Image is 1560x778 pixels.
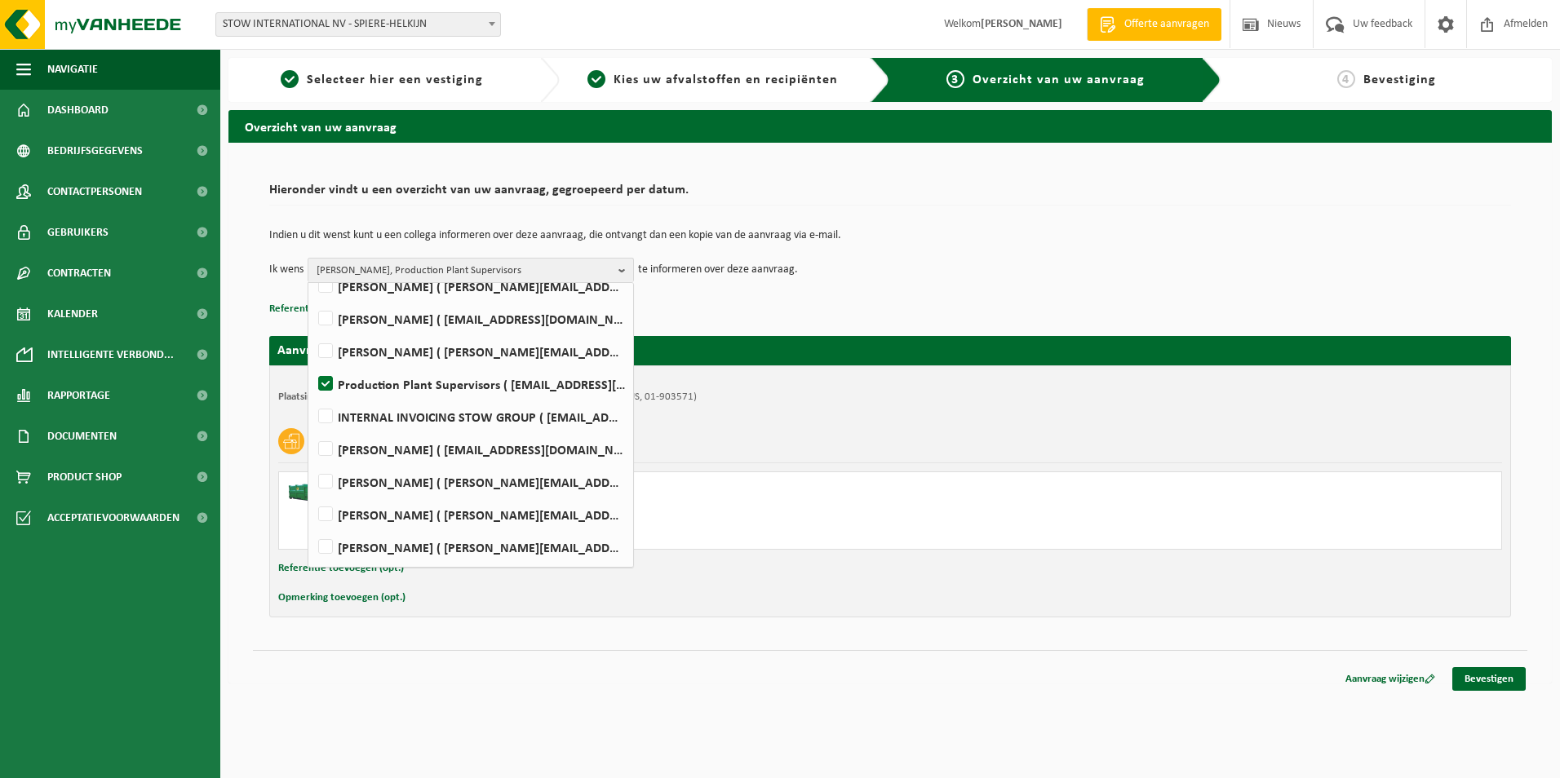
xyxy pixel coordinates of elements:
label: [PERSON_NAME] ( [EMAIL_ADDRESS][DOMAIN_NAME] ) [315,307,625,331]
span: 3 [946,70,964,88]
span: Navigatie [47,49,98,90]
strong: Plaatsingsadres: [278,391,349,402]
span: Overzicht van uw aanvraag [973,73,1145,86]
span: Documenten [47,416,117,457]
span: 2 [587,70,605,88]
a: 2Kies uw afvalstoffen en recipiënten [568,70,858,90]
label: [PERSON_NAME] ( [PERSON_NAME][EMAIL_ADDRESS][DOMAIN_NAME] ) [315,502,625,527]
h2: Hieronder vindt u een overzicht van uw aanvraag, gegroepeerd per datum. [269,183,1511,206]
button: [PERSON_NAME], Production Plant Supervisors [308,258,634,282]
a: 1Selecteer hier een vestiging [237,70,527,90]
label: [PERSON_NAME] ( [PERSON_NAME][EMAIL_ADDRESS][DOMAIN_NAME] ) [315,339,625,364]
label: [PERSON_NAME] ( [PERSON_NAME][EMAIL_ADDRESS][DOMAIN_NAME] ) [315,274,625,298]
span: Intelligente verbond... [47,334,174,375]
label: INTERNAL INVOICING STOW GROUP ( [EMAIL_ADDRESS][DOMAIN_NAME] ) [315,404,625,429]
span: Kalender [47,294,98,334]
span: Bedrijfsgegevens [47,130,143,171]
label: [PERSON_NAME] ( [EMAIL_ADDRESS][DOMAIN_NAME] ) [315,437,625,462]
div: Aantal: 1 [352,528,955,541]
a: Offerte aanvragen [1087,8,1221,41]
label: Production Plant Supervisors ( [EMAIL_ADDRESS][DOMAIN_NAME] ) [315,372,625,396]
img: HK-XZ-20-GN-01.png [287,480,336,505]
span: Product Shop [47,457,122,497]
a: Aanvraag wijzigen [1333,667,1447,691]
h2: Overzicht van uw aanvraag [228,110,1552,142]
span: Contactpersonen [47,171,142,212]
strong: Aanvraag voor [DATE] [277,344,400,357]
span: Bevestiging [1363,73,1436,86]
span: [PERSON_NAME], Production Plant Supervisors [317,259,612,283]
div: Ophalen en terugplaatsen zelfde container [352,506,955,519]
span: 4 [1337,70,1355,88]
span: Selecteer hier een vestiging [307,73,483,86]
span: STOW INTERNATIONAL NV - SPIERE-HELKIJN [216,13,500,36]
span: Rapportage [47,375,110,416]
span: Kies uw afvalstoffen en recipiënten [614,73,838,86]
button: Referentie toevoegen (opt.) [269,298,395,320]
label: [PERSON_NAME] ( [PERSON_NAME][EMAIL_ADDRESS][DOMAIN_NAME] ) [315,535,625,559]
span: 1 [281,70,299,88]
span: STOW INTERNATIONAL NV - SPIERE-HELKIJN [215,12,501,37]
p: Indien u dit wenst kunt u een collega informeren over deze aanvraag, die ontvangt dan een kopie v... [269,230,1511,241]
button: Opmerking toevoegen (opt.) [278,587,406,608]
p: Ik wens [269,258,304,282]
span: Offerte aanvragen [1120,16,1213,33]
label: [PERSON_NAME] ( [PERSON_NAME][EMAIL_ADDRESS][DOMAIN_NAME] ) [315,470,625,494]
p: te informeren over deze aanvraag. [638,258,798,282]
a: Bevestigen [1452,667,1526,691]
span: Gebruikers [47,212,109,253]
span: Dashboard [47,90,109,130]
button: Referentie toevoegen (opt.) [278,558,404,579]
span: Contracten [47,253,111,294]
span: Acceptatievoorwaarden [47,497,179,538]
strong: [PERSON_NAME] [981,18,1062,30]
